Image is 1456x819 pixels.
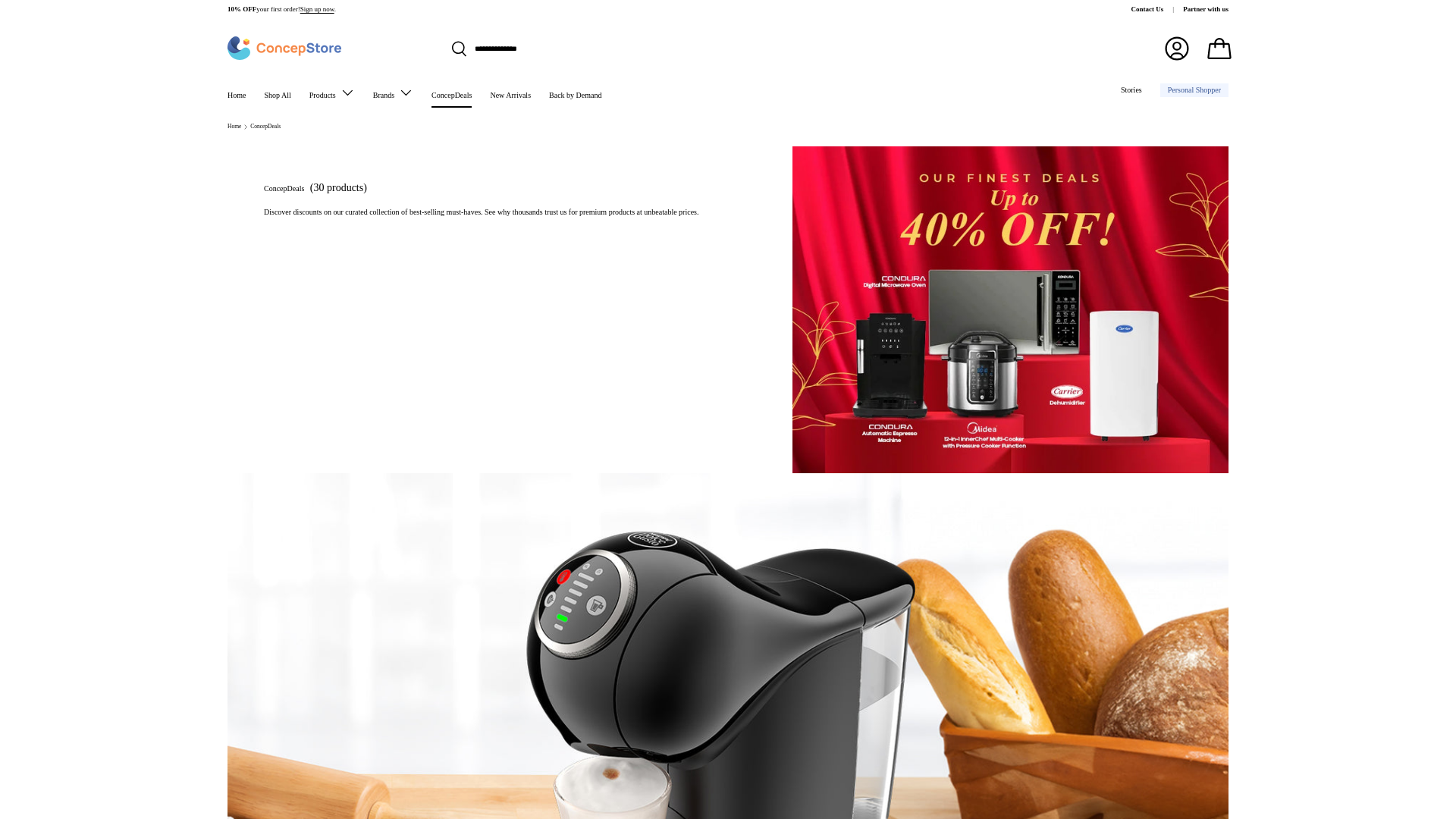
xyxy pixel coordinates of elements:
span: Discover discounts on our curated collection of best-selling must-haves. See why thousands trust ... [264,208,698,216]
h1: ConcepDeals [264,178,304,193]
a: Personal Shopper [1160,83,1228,97]
nav: Breadcrumbs [227,123,1228,131]
a: ConcepDeals [250,124,281,130]
a: Sign up now [300,5,334,13]
a: Home [227,83,246,108]
a: Products [309,77,355,108]
a: Partner with us [1183,5,1228,15]
span: Personal Shopper [1168,86,1221,94]
a: Brands [373,77,413,108]
a: Back by Demand [549,83,601,108]
img: ConcepStore [227,36,341,60]
strong: 10% OFF [227,5,256,13]
summary: Brands [364,77,422,108]
nav: Primary [227,77,601,108]
a: Shop All [264,83,290,108]
p: your first order! . [227,5,336,15]
nav: Secondary [1084,77,1228,108]
img: ConcepDeals [792,146,1228,474]
a: ConcepDeals [431,83,472,108]
a: Stories [1121,78,1142,102]
a: New Arrivals [490,83,531,108]
span: (30 products) [310,182,367,193]
a: Home [227,124,241,130]
a: Contact Us [1131,5,1184,15]
summary: Products [300,77,364,108]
